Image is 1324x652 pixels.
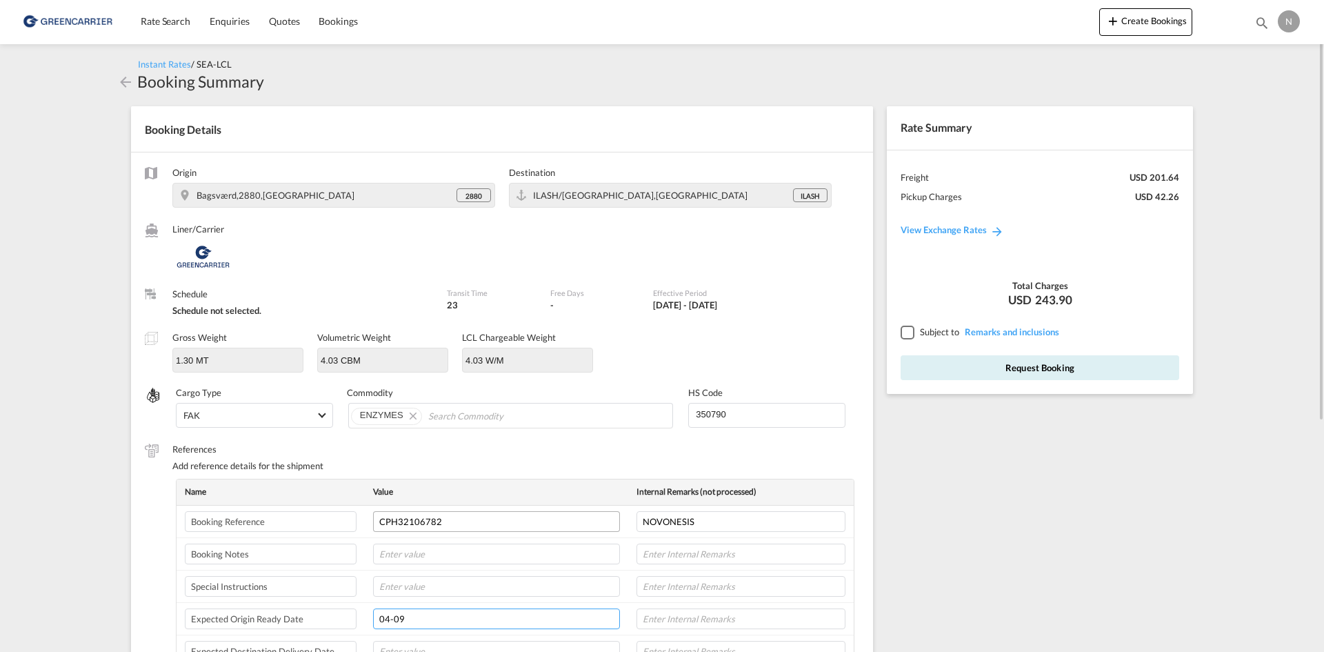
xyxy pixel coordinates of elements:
span: Subject to [920,326,959,337]
div: ENZYMES. Press delete to remove this chip. [360,408,406,422]
span: ENZYMES [360,410,403,420]
div: icon-arrow-left [117,70,137,92]
label: Commodity [347,386,675,399]
input: Enter value [373,511,620,532]
th: Internal Remarks (not processed) [628,480,854,505]
div: N [1278,10,1300,32]
span: REMARKSINCLUSIONS [961,326,1059,337]
div: Total Charges [901,279,1179,292]
div: Booking Summary [137,70,264,92]
input: Enter Internal Remarks [636,576,845,597]
span: Booking Details [145,123,221,136]
md-icon: icon-arrow-left [117,74,134,90]
label: LCL Chargeable Weight [462,332,556,343]
div: Schedule not selected. [172,304,433,317]
input: Chips input. [428,405,554,427]
span: Rate Search [141,15,190,27]
label: Effective Period [653,288,776,298]
span: Bookings [319,15,357,27]
img: b0b18ec08afe11efb1d4932555f5f09d.png [21,6,114,37]
a: View Exchange Rates [887,210,1018,249]
img: Greencarrier Consolidators [172,239,234,274]
label: Schedule [172,288,433,300]
input: Enter Internal Remarks [636,511,845,532]
md-chips-wrap: Chips container. Use arrow keys to select chips. [348,403,674,428]
input: Enter label [185,511,357,532]
input: Enter Internal Remarks [636,609,845,629]
div: Pickup Charges [901,190,962,203]
input: Enter label [185,576,357,597]
div: USD [901,292,1179,308]
label: Transit Time [447,288,536,298]
button: icon-plus 400-fgCreate Bookings [1099,8,1192,36]
div: USD 42.26 [1135,190,1179,203]
label: Origin [172,166,495,179]
md-icon: icon-arrow-right [990,224,1004,238]
div: Rate Summary [887,106,1193,149]
span: 243.90 [1035,292,1072,308]
div: 23 [447,299,536,311]
div: Greencarrier Consolidators [172,239,433,274]
label: Volumetric Weight [317,332,391,343]
md-icon: icon-plus 400-fg [1105,12,1121,29]
span: Instant Rates [138,59,191,70]
div: FAK [183,410,200,421]
label: HS Code [688,386,845,399]
label: Liner/Carrier [172,223,433,235]
div: 01 Jul 2025 - 30 Sep 2025 [653,299,717,311]
input: Enter value [373,609,620,629]
div: ILASH [793,188,827,202]
input: Enter value [373,576,620,597]
th: Value [365,480,628,505]
div: - [550,299,554,311]
label: Gross Weight [172,332,227,343]
div: Add reference details for the shipment [172,460,859,472]
input: Enter label [185,544,357,564]
th: Name [177,480,365,505]
input: Enter HS Code [694,404,845,424]
input: Enter label [185,609,357,629]
md-icon: /assets/icons/custom/liner-aaa8ad.svg [145,224,159,237]
span: / SEA-LCL [191,59,232,70]
div: icon-magnify [1254,15,1270,36]
input: Enter value [373,544,620,564]
label: References [172,443,859,455]
input: Enter Internal Remarks [636,544,845,564]
span: Bagsværd,2880,Denmark [197,190,354,201]
span: Quotes [269,15,299,27]
span: ILASH/Ashdod,Middle East [533,190,748,201]
div: USD 201.64 [1130,171,1179,184]
label: Destination [509,166,832,179]
span: Enquiries [210,15,250,27]
button: Request Booking [901,355,1179,380]
span: 2880 [465,191,482,201]
div: Freight [901,171,929,184]
label: Cargo Type [176,386,333,399]
button: Remove ENZYMES [401,408,421,422]
md-icon: icon-magnify [1254,15,1270,30]
label: Free Days [550,288,639,298]
md-select: Select Cargo type: FAK [176,403,333,428]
